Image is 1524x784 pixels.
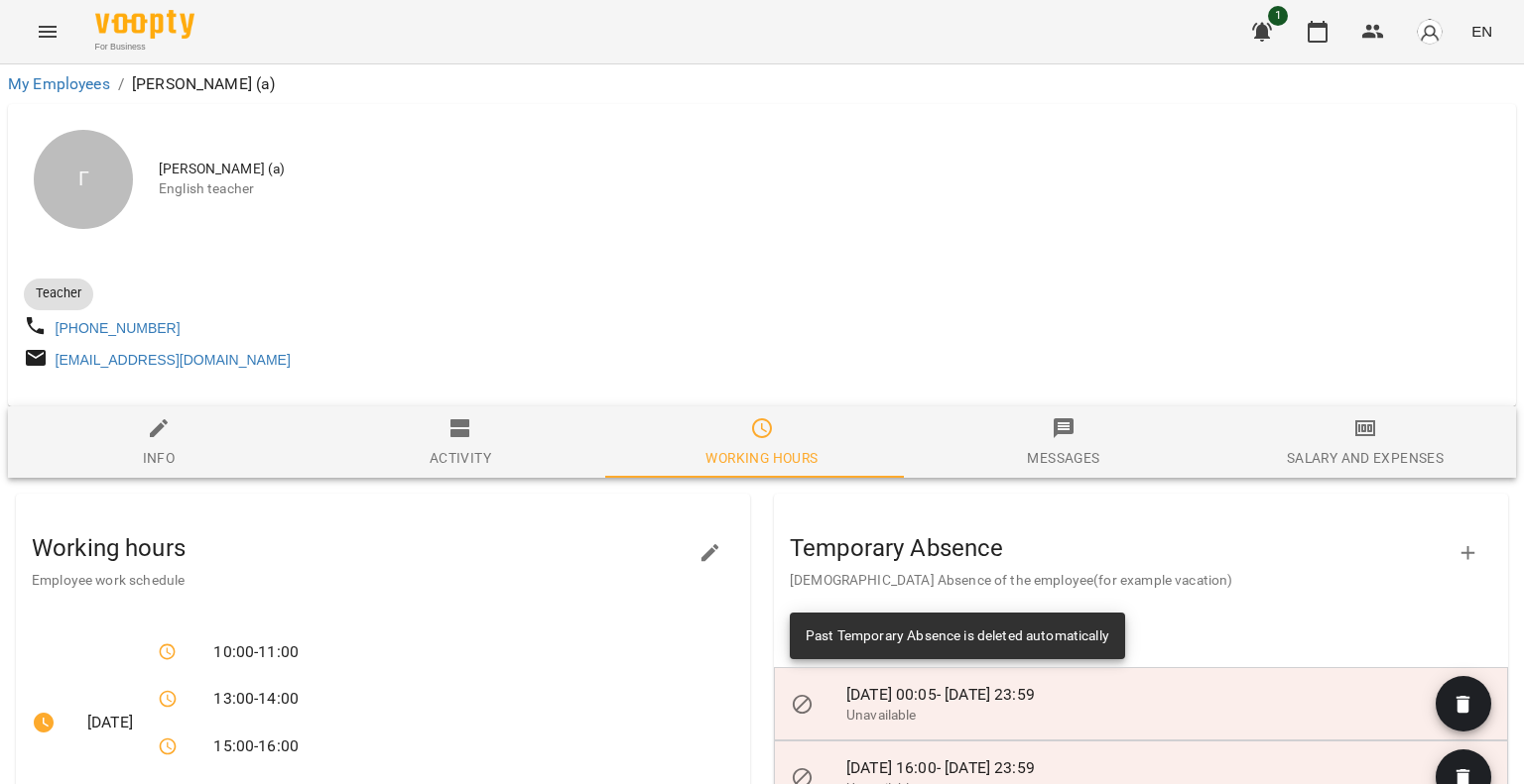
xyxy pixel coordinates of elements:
[213,734,299,758] span: 15:00 - 16:00
[213,640,299,664] span: 10:00 - 11:00
[34,130,133,229] div: Г
[32,535,702,561] h3: Working hours
[56,320,181,336] a: [PHONE_NUMBER]
[1268,6,1288,26] span: 1
[24,284,93,302] span: Teacher
[132,72,276,96] p: [PERSON_NAME] (а)
[846,758,1035,777] span: [DATE] 16:00 - [DATE] 23:59
[87,711,126,734] span: [DATE]
[790,535,1460,561] h3: Temporary Absence
[1287,446,1444,470] div: Salary and Expenses
[705,446,818,470] div: Working hours
[846,685,1035,704] span: [DATE] 00:05 - [DATE] 23:59
[213,687,299,711] span: 13:00 - 14:00
[430,446,491,470] div: Activity
[8,74,110,93] a: My Employees
[790,571,1460,591] p: [DEMOGRAPHIC_DATA] Absence of the employee(for example vacation)
[143,446,176,470] div: Info
[1463,13,1500,50] button: EN
[846,706,1436,726] p: Unavailable
[806,618,1109,654] div: Past Temporary Absence is deleted automatically
[8,72,1516,96] nav: breadcrumb
[56,352,291,368] a: [EMAIL_ADDRESS][DOMAIN_NAME]
[32,571,702,591] p: Employee work schedule
[24,8,71,56] button: Menu
[118,72,124,96] li: /
[1027,446,1099,470] div: Messages
[95,41,194,54] span: For Business
[1416,18,1444,46] img: avatar_s.png
[95,10,194,39] img: Voopty Logo
[159,160,1500,179] span: [PERSON_NAME] (а)
[159,179,1500,199] span: English teacher
[1471,21,1492,42] span: EN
